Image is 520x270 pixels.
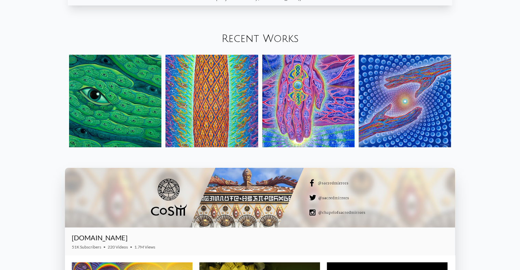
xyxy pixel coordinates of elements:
a: Recent Works [222,33,299,44]
span: 1.7M Views [134,244,155,250]
iframe: Subscribe to CoSM.TV on YouTube [294,236,448,244]
a: [DOMAIN_NAME] [72,233,128,242]
span: 220 Videos [108,244,128,250]
span: • [103,244,106,250]
span: 51K Subscribers [72,244,101,250]
span: • [130,244,132,250]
